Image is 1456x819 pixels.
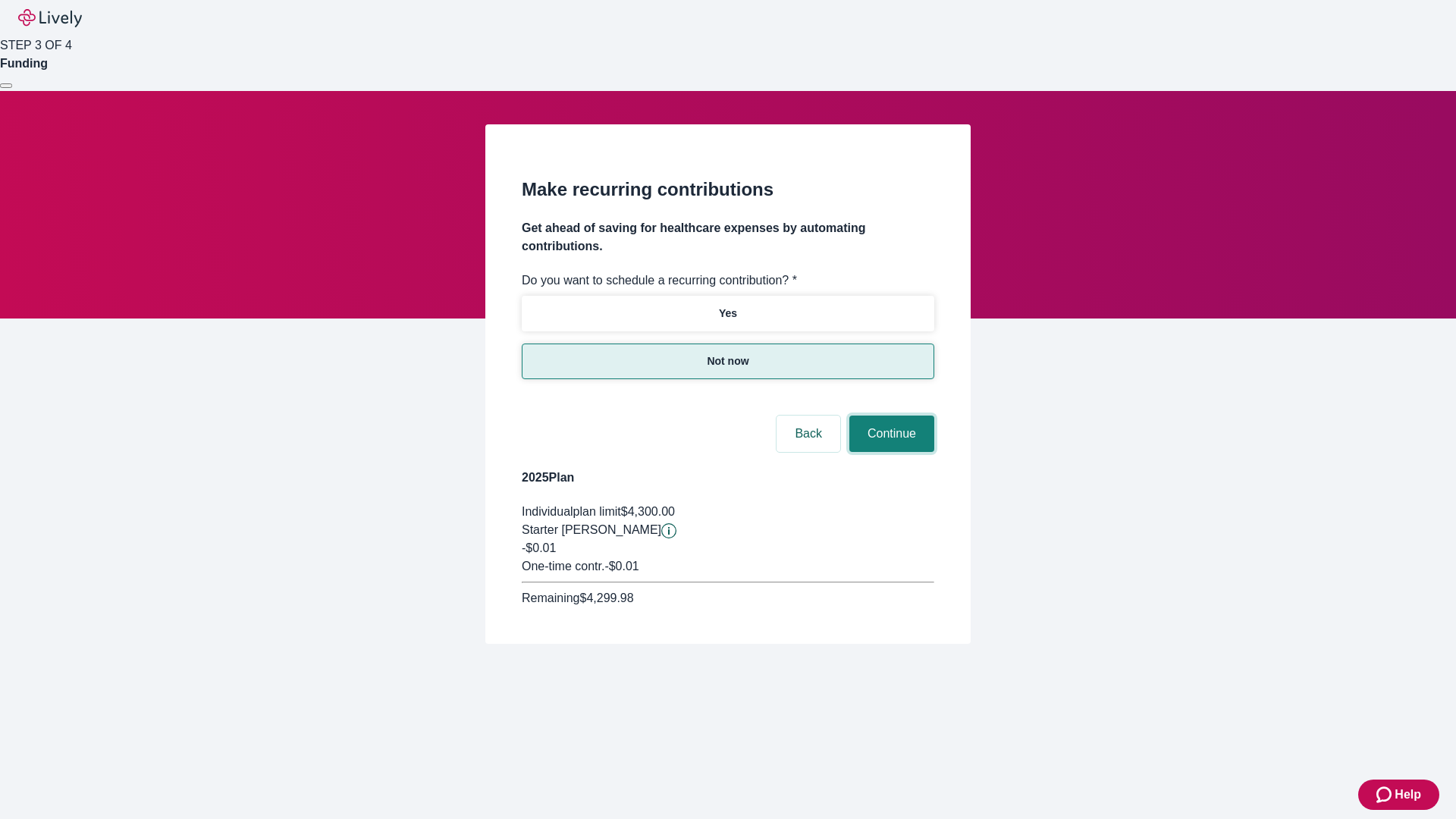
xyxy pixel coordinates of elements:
[18,9,82,27] img: Lively
[661,523,676,538] svg: Starter penny details
[522,591,579,604] span: Remaining
[1358,780,1439,810] button: Zendesk support iconHelp
[621,505,675,518] span: $4,300.00
[522,344,934,379] button: Not now
[522,523,661,536] span: Starter [PERSON_NAME]
[522,271,797,290] label: Do you want to schedule a recurring contribution? *
[849,416,934,452] button: Continue
[719,306,737,322] p: Yes
[522,560,604,573] span: One-time contr.
[522,219,934,256] h4: Get ahead of saving for healthcare expenses by automating contributions.
[522,469,934,487] h4: 2025 Plan
[579,591,633,604] span: $4,299.98
[777,416,840,452] button: Back
[1376,786,1395,804] svg: Zendesk support icon
[604,560,639,573] span: - $0.01
[707,353,748,369] p: Not now
[522,176,934,203] h2: Make recurring contributions
[522,505,621,518] span: Individual plan limit
[1395,786,1421,804] span: Help
[661,523,676,538] button: Lively will contribute $0.01 to establish your account
[522,296,934,331] button: Yes
[522,541,556,554] span: -$0.01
